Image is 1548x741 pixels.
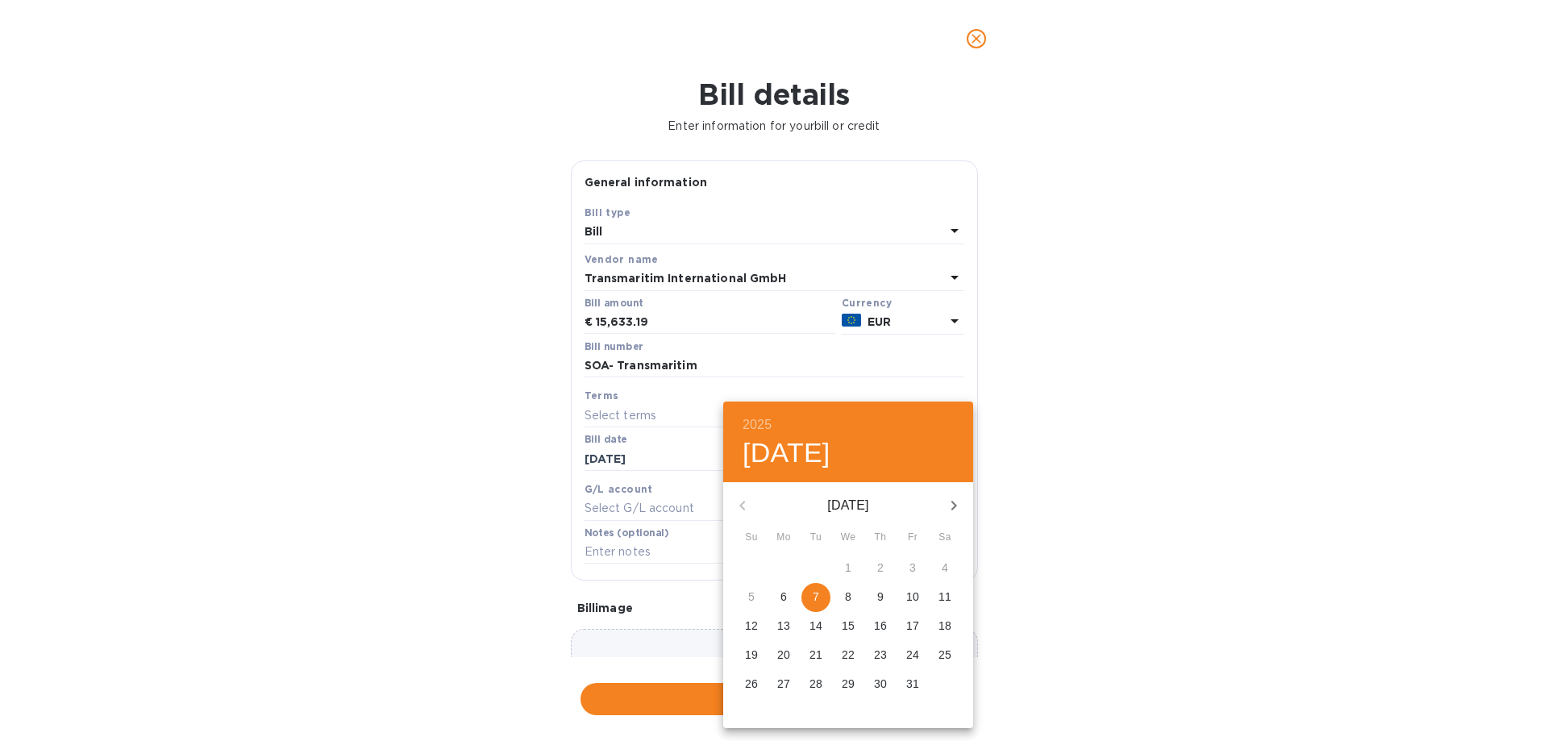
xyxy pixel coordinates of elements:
[777,676,790,692] p: 27
[743,414,772,436] button: 2025
[737,530,766,546] span: Su
[745,676,758,692] p: 26
[809,676,822,692] p: 28
[813,589,819,605] p: 7
[801,530,830,546] span: Tu
[809,647,822,663] p: 21
[898,670,927,699] button: 31
[769,612,798,641] button: 13
[777,618,790,634] p: 13
[866,670,895,699] button: 30
[834,641,863,670] button: 22
[898,612,927,641] button: 17
[906,589,919,605] p: 10
[866,612,895,641] button: 16
[745,618,758,634] p: 12
[801,612,830,641] button: 14
[930,612,959,641] button: 18
[745,647,758,663] p: 19
[877,589,884,605] p: 9
[737,670,766,699] button: 26
[938,618,951,634] p: 18
[743,436,830,470] button: [DATE]
[866,641,895,670] button: 23
[866,583,895,612] button: 9
[801,670,830,699] button: 28
[845,589,851,605] p: 8
[842,676,855,692] p: 29
[930,583,959,612] button: 11
[769,530,798,546] span: Mo
[874,676,887,692] p: 30
[930,530,959,546] span: Sa
[834,530,863,546] span: We
[834,670,863,699] button: 29
[809,618,822,634] p: 14
[906,647,919,663] p: 24
[842,647,855,663] p: 22
[874,647,887,663] p: 23
[777,647,790,663] p: 20
[769,641,798,670] button: 20
[737,641,766,670] button: 19
[898,530,927,546] span: Fr
[801,583,830,612] button: 7
[906,618,919,634] p: 17
[938,589,951,605] p: 11
[737,612,766,641] button: 12
[898,583,927,612] button: 10
[834,583,863,612] button: 8
[769,583,798,612] button: 6
[938,647,951,663] p: 25
[866,530,895,546] span: Th
[834,612,863,641] button: 15
[842,618,855,634] p: 15
[762,496,934,515] p: [DATE]
[780,589,787,605] p: 6
[769,670,798,699] button: 27
[930,641,959,670] button: 25
[898,641,927,670] button: 24
[801,641,830,670] button: 21
[874,618,887,634] p: 16
[906,676,919,692] p: 31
